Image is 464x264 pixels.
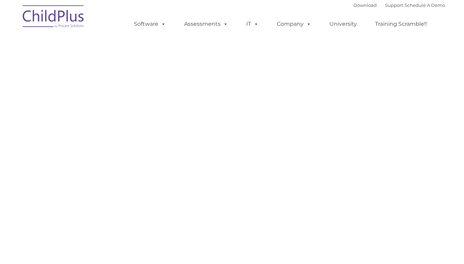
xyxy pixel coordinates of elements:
a: Company [270,17,318,31]
a: IT [239,17,265,31]
a: University [322,17,364,31]
a: Software [127,17,173,31]
font: | [353,2,445,8]
a: Download [353,2,377,8]
a: Support [385,2,403,8]
a: Assessments [177,17,235,31]
a: Training Scramble!! [368,17,434,31]
a: Schedule A Demo [405,2,445,8]
img: ChildPlus by Procare Solutions [19,0,88,35]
